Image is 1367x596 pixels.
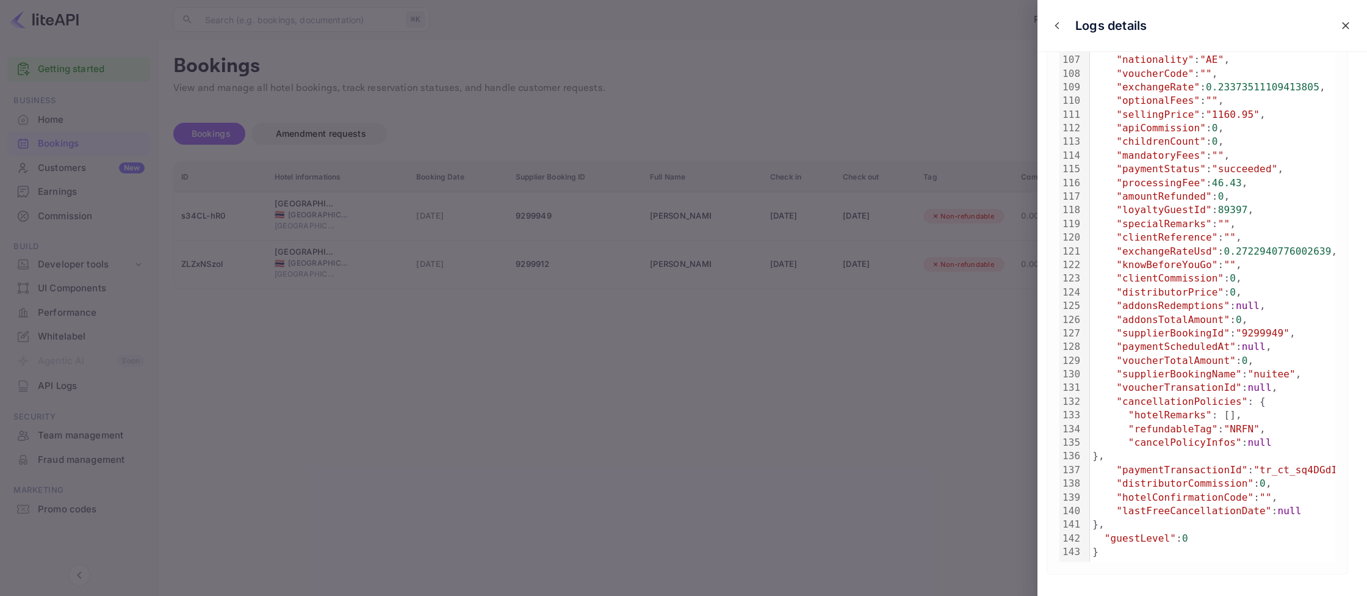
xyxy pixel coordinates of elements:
span: "processingFee" [1116,177,1206,189]
span: "nationality" [1116,54,1194,65]
div: 123 [1059,272,1082,285]
span: "9299949" [1236,327,1289,339]
span: 0 [1212,122,1218,134]
span: 0 [1260,478,1266,489]
div: 137 [1059,463,1082,477]
span: "paymentScheduledAt" [1116,341,1236,352]
div: 134 [1059,423,1082,436]
span: "clientCommission" [1116,272,1224,284]
span: "lastFreeCancellationDate" [1116,505,1271,517]
span: null [1248,437,1272,448]
span: 0 [1212,136,1218,147]
button: close [1335,15,1357,37]
span: 0.23373511109413805 [1206,81,1319,93]
span: "apiCommission" [1116,122,1206,134]
span: "voucherCode" [1116,68,1194,79]
span: "loyaltyGuestId" [1116,204,1212,216]
div: 110 [1059,94,1082,107]
div: 127 [1059,327,1082,340]
span: "" [1224,231,1236,243]
span: "exchangeRateUsd" [1116,245,1217,257]
span: 89397 [1218,204,1248,216]
span: "amountRefunded" [1116,191,1212,202]
span: "distributorPrice" [1116,286,1224,298]
span: "sellingPrice" [1116,109,1200,120]
div: 108 [1059,67,1082,81]
div: 142 [1059,532,1082,545]
div: 112 [1059,122,1082,135]
div: 143 [1059,545,1082,559]
div: 135 [1059,436,1082,449]
div: 113 [1059,135,1082,148]
span: "" [1224,259,1236,271]
div: 133 [1059,409,1082,422]
span: "knowBeforeYouGo" [1116,259,1217,271]
span: "distributorCommission" [1116,478,1253,489]
div: 141 [1059,518,1082,531]
div: 129 [1059,354,1082,368]
span: 0 [1236,314,1242,325]
div: 139 [1059,491,1082,504]
span: "paymentTransactionId" [1116,464,1247,476]
span: "cancelPolicyInfos" [1128,437,1242,448]
div: 118 [1059,203,1082,217]
span: 0 [1182,532,1188,544]
span: "supplierBookingId" [1116,327,1230,339]
span: "paymentStatus" [1116,163,1206,175]
div: 120 [1059,231,1082,244]
span: "addonsTotalAmount" [1116,314,1230,325]
div: 124 [1059,286,1082,299]
p: Logs details [1075,16,1147,35]
span: "childrenCount" [1116,136,1206,147]
span: "clientReference" [1116,231,1217,243]
div: 109 [1059,81,1082,94]
span: "" [1212,150,1224,161]
span: "NRFN" [1224,423,1260,435]
span: null [1277,505,1301,517]
span: "cancellationPolicies" [1116,396,1247,407]
div: 136 [1059,449,1082,463]
div: 125 [1059,299,1082,313]
span: null [1236,300,1260,311]
div: 116 [1059,176,1082,190]
span: "" [1200,68,1212,79]
span: "succeeded" [1212,163,1278,175]
span: "" [1206,95,1218,106]
div: 122 [1059,258,1082,272]
div: 107 [1059,53,1082,67]
span: "specialRemarks" [1116,218,1212,230]
span: "mandatoryFees" [1116,150,1206,161]
span: "optionalFees" [1116,95,1200,106]
span: 0 [1218,191,1224,202]
div: 111 [1059,108,1082,122]
div: 114 [1059,149,1082,162]
span: "addonsRedemptions" [1116,300,1230,311]
span: "guestLevel" [1105,532,1176,544]
div: 138 [1059,477,1082,490]
div: 140 [1059,504,1082,518]
span: 0.2722940776002639 [1224,245,1331,257]
div: 115 [1059,162,1082,176]
div: 128 [1059,340,1082,354]
span: "hotelConfirmationCode" [1116,492,1253,503]
div: 119 [1059,217,1082,231]
span: "AE" [1200,54,1224,65]
div: 131 [1059,381,1082,394]
span: null [1248,382,1272,393]
span: "exchangeRate" [1116,81,1200,93]
span: "1160.95" [1206,109,1260,120]
div: 121 [1059,245,1082,258]
span: 0 [1242,355,1248,366]
div: 132 [1059,395,1082,409]
button: close [1048,16,1066,35]
span: "" [1218,218,1230,230]
span: 46.43 [1212,177,1242,189]
div: 126 [1059,313,1082,327]
span: 0 [1230,286,1236,298]
span: "nuitee" [1248,368,1296,380]
div: 117 [1059,190,1082,203]
span: "hotelRemarks" [1128,409,1212,421]
span: "voucherTransationId" [1116,382,1241,393]
span: "refundableTag" [1128,423,1218,435]
span: 0 [1230,272,1236,284]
